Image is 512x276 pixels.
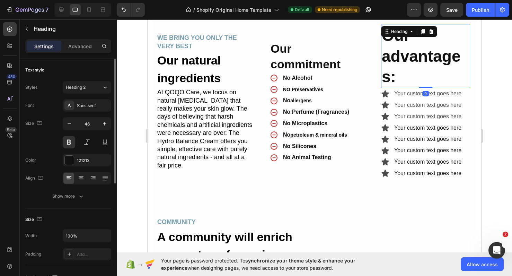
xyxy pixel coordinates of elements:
[246,148,315,160] div: Your custom text goes here
[246,103,315,114] div: Your custom text goes here
[295,7,309,13] span: Default
[68,43,92,50] p: Advanced
[25,102,34,109] div: Font
[25,233,37,239] div: Width
[25,174,45,183] div: Align
[25,157,36,163] div: Color
[440,3,463,17] button: Save
[161,257,382,271] span: Your page is password protected. To when designing pages, we need access to your store password.
[9,197,161,208] div: COMMUNITY
[25,119,44,128] div: Size
[466,3,495,17] button: Publish
[34,25,108,33] p: Heading
[467,261,498,268] span: Allow access
[5,127,17,132] div: Beta
[77,251,109,258] div: Add...
[77,103,109,109] div: Sans-serif
[66,84,86,90] span: Heading 2
[503,232,508,237] span: 2
[9,208,161,245] h2: A community will enrich every step of your journey.
[25,215,44,224] div: Size
[25,190,111,202] button: Show more
[63,81,111,94] button: Heading 2
[148,19,481,252] iframe: Design area
[446,7,458,13] span: Save
[488,242,505,259] iframe: Intercom live chat
[246,69,315,80] div: Your custom text goes here
[3,3,52,17] button: 7
[63,230,111,242] input: Auto
[472,6,489,14] div: Publish
[461,257,504,271] button: Allow access
[117,3,145,17] div: Undo/Redo
[77,157,109,164] div: 121212
[34,43,54,50] p: Settings
[161,258,355,271] span: synchronize your theme style & enhance your experience
[45,6,48,14] p: 7
[196,6,271,14] span: Shopify Original Home Template
[25,67,44,73] div: Text style
[246,126,315,137] div: Your custom text goes here
[246,114,315,126] div: Your custom text goes here
[52,193,85,200] div: Show more
[7,74,17,79] div: 450
[322,7,357,13] span: Need republishing
[25,84,37,90] div: Styles
[246,137,315,148] div: Your custom text goes here
[193,6,195,14] span: /
[246,92,315,103] div: Your custom text goes here
[246,80,315,92] div: Your custom text goes here
[25,251,41,257] div: Padding
[275,71,282,77] div: 0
